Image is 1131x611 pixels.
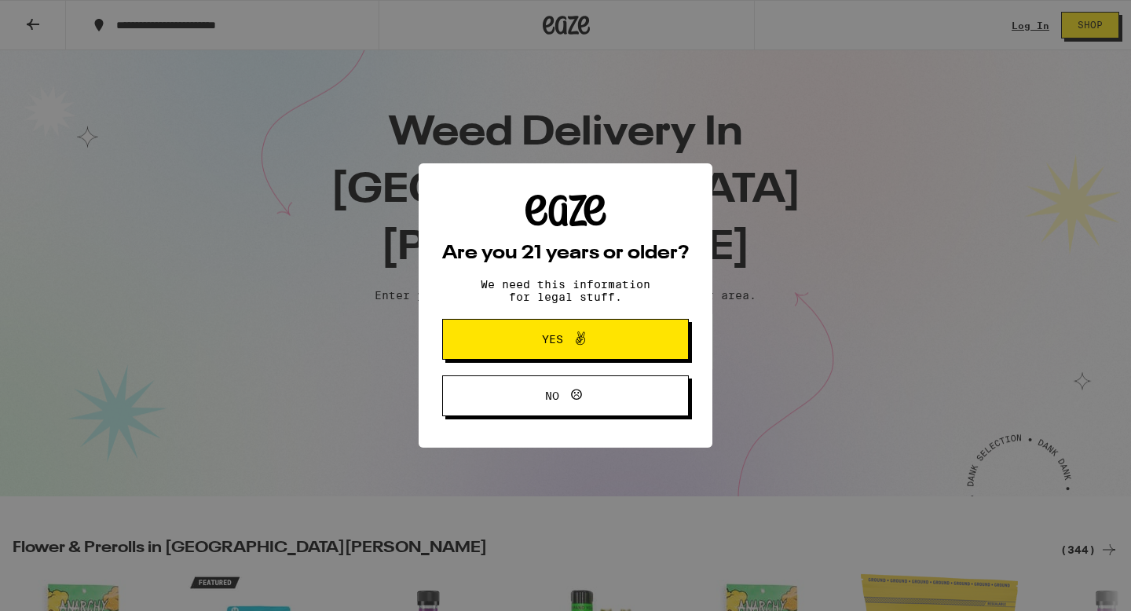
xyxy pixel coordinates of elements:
span: Yes [542,334,563,345]
button: Yes [442,319,689,360]
span: Hi. Need any help? [9,11,113,24]
p: We need this information for legal stuff. [467,278,664,303]
button: No [442,375,689,416]
h2: Are you 21 years or older? [442,244,689,263]
span: No [545,390,559,401]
